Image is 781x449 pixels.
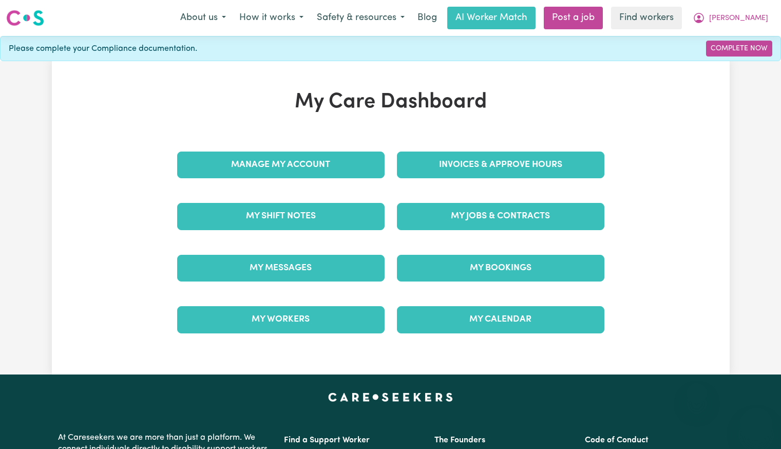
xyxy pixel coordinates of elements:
[544,7,603,29] a: Post a job
[177,255,385,282] a: My Messages
[411,7,443,29] a: Blog
[397,306,604,333] a: My Calendar
[687,383,707,404] iframe: Close message
[328,393,453,401] a: Careseekers home page
[174,7,233,29] button: About us
[686,7,775,29] button: My Account
[740,408,773,441] iframe: Button to launch messaging window
[177,152,385,178] a: Manage My Account
[284,436,370,444] a: Find a Support Worker
[6,6,44,30] a: Careseekers logo
[177,203,385,230] a: My Shift Notes
[447,7,536,29] a: AI Worker Match
[397,152,604,178] a: Invoices & Approve Hours
[709,13,768,24] span: [PERSON_NAME]
[611,7,682,29] a: Find workers
[434,436,485,444] a: The Founders
[171,90,611,115] h1: My Care Dashboard
[397,255,604,282] a: My Bookings
[177,306,385,333] a: My Workers
[310,7,411,29] button: Safety & resources
[706,41,772,57] a: Complete Now
[9,43,197,55] span: Please complete your Compliance documentation.
[233,7,310,29] button: How it works
[397,203,604,230] a: My Jobs & Contracts
[6,9,44,27] img: Careseekers logo
[585,436,649,444] a: Code of Conduct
